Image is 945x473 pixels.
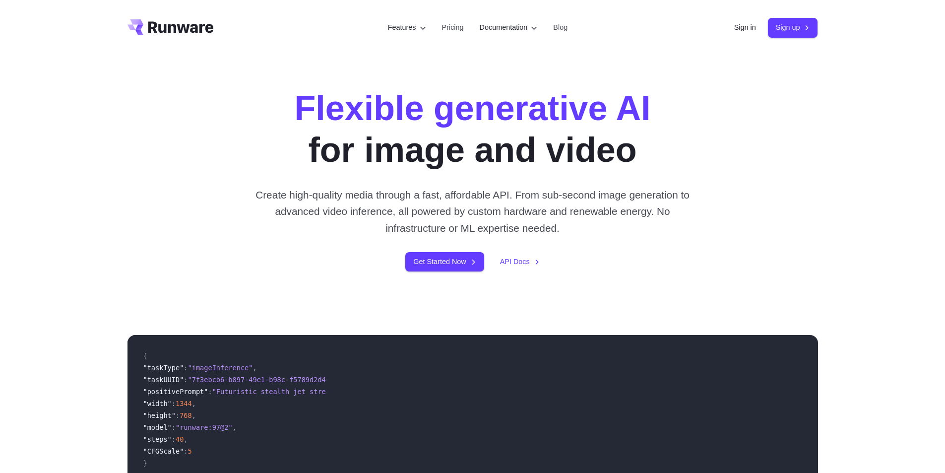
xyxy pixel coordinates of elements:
[143,400,172,407] span: "width"
[184,376,188,384] span: :
[184,364,188,372] span: :
[176,423,233,431] span: "runware:97@2"
[143,435,172,443] span: "steps"
[192,411,196,419] span: ,
[127,19,214,35] a: Go to /
[176,411,180,419] span: :
[233,423,237,431] span: ,
[143,388,208,396] span: "positivePrompt"
[442,22,464,33] a: Pricing
[188,376,342,384] span: "7f3ebcb6-b897-49e1-b98c-f5789d2d40d7"
[480,22,538,33] label: Documentation
[172,435,176,443] span: :
[143,411,176,419] span: "height"
[176,435,184,443] span: 40
[212,388,582,396] span: "Futuristic stealth jet streaking through a neon-lit cityscape with glowing purple exhaust"
[188,447,192,455] span: 5
[553,22,567,33] a: Blog
[143,376,184,384] span: "taskUUID"
[388,22,426,33] label: Features
[143,352,147,360] span: {
[184,435,188,443] span: ,
[500,256,540,268] a: API Docs
[143,459,147,467] span: }
[143,364,184,372] span: "taskType"
[172,400,176,407] span: :
[405,252,484,271] a: Get Started Now
[184,447,188,455] span: :
[143,447,184,455] span: "CFGScale"
[294,89,650,128] strong: Flexible generative AI
[192,400,196,407] span: ,
[294,87,650,171] h1: for image and video
[143,423,172,431] span: "model"
[208,388,212,396] span: :
[768,18,818,37] a: Sign up
[734,22,756,33] a: Sign in
[188,364,253,372] span: "imageInference"
[180,411,192,419] span: 768
[252,364,256,372] span: ,
[172,423,176,431] span: :
[252,187,693,236] p: Create high-quality media through a fast, affordable API. From sub-second image generation to adv...
[176,400,192,407] span: 1344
